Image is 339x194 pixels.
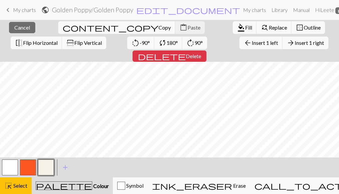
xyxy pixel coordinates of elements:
span: Colour [92,183,109,189]
span: Delete [186,53,201,59]
button: 180° [154,37,182,49]
a: Manual [290,3,312,17]
button: Fill [233,21,257,34]
span: 180° [167,40,178,46]
button: Delete [133,50,206,62]
a: My charts [240,3,269,17]
button: Flip Vertical [62,37,106,49]
span: -90° [140,40,150,46]
span: Erase [232,182,246,189]
button: -90° [127,37,155,49]
span: highlight_alt [4,181,12,190]
span: Insert 1 left [252,40,278,46]
span: public [41,5,49,15]
span: Select [12,182,27,189]
span: Outline [304,24,321,31]
span: My charts [13,7,36,13]
span: content_copy [63,23,159,32]
span: Insert 1 right [295,40,324,46]
span: keyboard_arrow_left [4,5,12,15]
button: 90° [182,37,207,49]
span: edit_document [136,5,240,15]
span: sync [159,38,167,48]
span: Symbol [125,182,144,189]
button: Symbol [113,177,148,194]
span: ink_eraser [152,181,232,190]
span: 90° [194,40,203,46]
button: Colour [32,177,113,194]
h2: Golden Poppy / Golden Poppy [52,6,133,14]
span: find_replace [261,23,269,32]
span: Fill [245,24,252,31]
span: rotate_right [186,38,194,48]
button: Insert 1 left [239,37,283,49]
span: rotate_left [132,38,140,48]
span: format_color_fill [237,23,245,32]
button: Erase [148,177,250,194]
span: Cancel [14,24,30,31]
span: flip [15,38,23,48]
span: arrow_forward [287,38,295,48]
button: Replace [256,21,292,34]
span: arrow_back [244,38,252,48]
button: Outline [291,21,325,34]
a: Library [269,3,290,17]
span: Replace [269,24,287,31]
a: My charts [4,4,36,16]
span: Copy [159,24,171,31]
span: add [61,163,69,172]
span: palette [36,181,92,190]
button: Insert 1 right [282,37,328,49]
button: Copy [58,21,175,34]
button: Flip Horizontal [11,37,62,49]
span: flip [66,39,75,47]
button: Cancel [9,22,35,33]
span: border_outer [296,23,304,32]
span: delete [138,51,186,61]
span: Flip Vertical [74,40,102,46]
span: Flip Horizontal [23,40,58,46]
